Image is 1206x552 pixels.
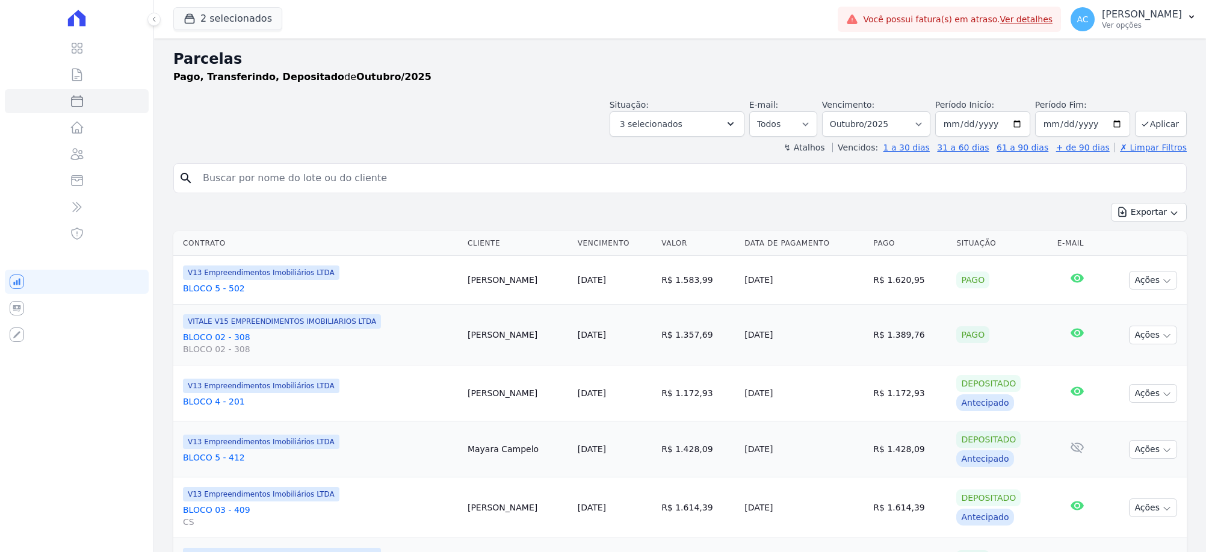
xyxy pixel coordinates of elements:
div: Depositado [956,431,1021,448]
th: Situação [951,231,1052,256]
a: [DATE] [578,503,606,512]
td: R$ 1.614,39 [657,477,740,538]
a: [DATE] [578,275,606,285]
a: BLOCO 5 - 412 [183,451,458,464]
td: [PERSON_NAME] [463,477,573,538]
button: Aplicar [1135,111,1187,137]
td: [DATE] [740,256,868,305]
span: 3 selecionados [620,117,682,131]
a: + de 90 dias [1056,143,1110,152]
button: Ações [1129,440,1177,459]
th: Data de Pagamento [740,231,868,256]
button: AC [PERSON_NAME] Ver opções [1061,2,1206,36]
a: BLOCO 03 - 409CS [183,504,458,528]
td: R$ 1.614,39 [868,477,951,538]
div: Antecipado [956,450,1013,467]
a: BLOCO 4 - 201 [183,395,458,408]
span: CS [183,516,458,528]
a: [DATE] [578,444,606,454]
label: ↯ Atalhos [784,143,824,152]
th: Contrato [173,231,463,256]
a: [DATE] [578,330,606,340]
span: V13 Empreendimentos Imobiliários LTDA [183,265,339,280]
a: ✗ Limpar Filtros [1115,143,1187,152]
td: [PERSON_NAME] [463,365,573,421]
td: R$ 1.172,93 [868,365,951,421]
td: R$ 1.620,95 [868,256,951,305]
p: [PERSON_NAME] [1102,8,1182,20]
div: Depositado [956,489,1021,506]
div: Antecipado [956,509,1013,526]
span: V13 Empreendimentos Imobiliários LTDA [183,435,339,449]
td: [DATE] [740,421,868,477]
strong: Pago, Transferindo, Depositado [173,71,344,82]
a: 61 a 90 dias [997,143,1048,152]
label: Vencimento: [822,100,874,110]
strong: Outubro/2025 [356,71,431,82]
span: AC [1077,15,1089,23]
label: E-mail: [749,100,779,110]
a: 1 a 30 dias [883,143,930,152]
h2: Parcelas [173,48,1187,70]
a: BLOCO 5 - 502 [183,282,458,294]
td: R$ 1.428,09 [868,421,951,477]
span: VITALE V15 EMPREENDIMENTOS IMOBILIARIOS LTDA [183,314,381,329]
button: Ações [1129,271,1177,290]
span: Você possui fatura(s) em atraso. [863,13,1053,26]
input: Buscar por nome do lote ou do cliente [196,166,1181,190]
a: BLOCO 02 - 308BLOCO 02 - 308 [183,331,458,355]
label: Vencidos: [832,143,878,152]
td: [PERSON_NAME] [463,256,573,305]
label: Período Inicío: [935,100,994,110]
button: Ações [1129,326,1177,344]
button: Exportar [1111,203,1187,222]
button: 3 selecionados [610,111,744,137]
span: V13 Empreendimentos Imobiliários LTDA [183,379,339,393]
div: Depositado [956,375,1021,392]
i: search [179,171,193,185]
th: Vencimento [573,231,657,256]
td: R$ 1.428,09 [657,421,740,477]
button: Ações [1129,384,1177,403]
th: E-mail [1053,231,1102,256]
span: V13 Empreendimentos Imobiliários LTDA [183,487,339,501]
td: R$ 1.172,93 [657,365,740,421]
label: Situação: [610,100,649,110]
td: [DATE] [740,477,868,538]
label: Período Fim: [1035,99,1130,111]
th: Cliente [463,231,573,256]
th: Pago [868,231,951,256]
button: Ações [1129,498,1177,517]
td: R$ 1.389,76 [868,305,951,365]
div: Antecipado [956,394,1013,411]
p: Ver opções [1102,20,1182,30]
div: Pago [956,271,989,288]
td: [DATE] [740,305,868,365]
a: [DATE] [578,388,606,398]
a: Ver detalhes [1000,14,1053,24]
span: BLOCO 02 - 308 [183,343,458,355]
td: [PERSON_NAME] [463,305,573,365]
button: 2 selecionados [173,7,282,30]
a: 31 a 60 dias [937,143,989,152]
td: Mayara Campelo [463,421,573,477]
td: R$ 1.357,69 [657,305,740,365]
td: [DATE] [740,365,868,421]
p: de [173,70,431,84]
div: Pago [956,326,989,343]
